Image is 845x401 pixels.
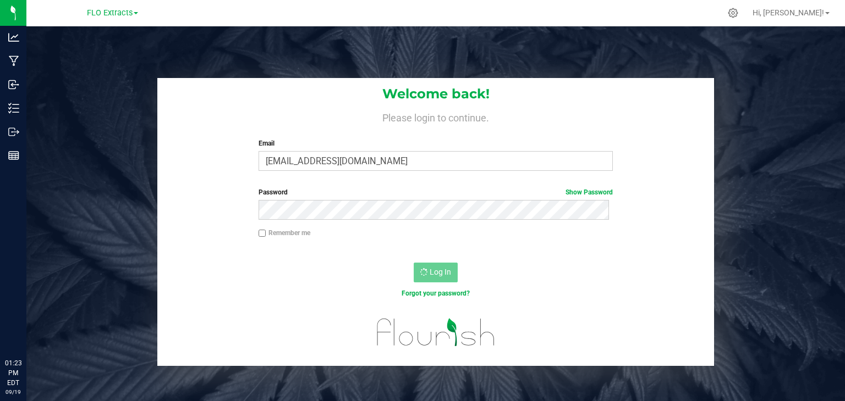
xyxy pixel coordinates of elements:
h1: Welcome back! [157,87,714,101]
h4: Please login to continue. [157,110,714,123]
a: Forgot your password? [402,289,470,297]
span: Log In [430,268,451,276]
span: Password [259,188,288,196]
span: FLO Extracts [87,8,133,18]
label: Remember me [259,228,310,238]
inline-svg: Reports [8,150,19,161]
input: Remember me [259,230,266,237]
p: 01:23 PM EDT [5,358,21,388]
span: Hi, [PERSON_NAME]! [753,8,824,17]
inline-svg: Inbound [8,79,19,90]
label: Email [259,138,613,148]
inline-svg: Outbound [8,126,19,137]
a: Show Password [566,188,613,196]
inline-svg: Analytics [8,32,19,43]
div: Manage settings [726,8,740,18]
img: flourish_logo.svg [366,310,506,354]
button: Log In [414,263,458,282]
inline-svg: Manufacturing [8,55,19,66]
inline-svg: Inventory [8,103,19,114]
p: 09/19 [5,388,21,396]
